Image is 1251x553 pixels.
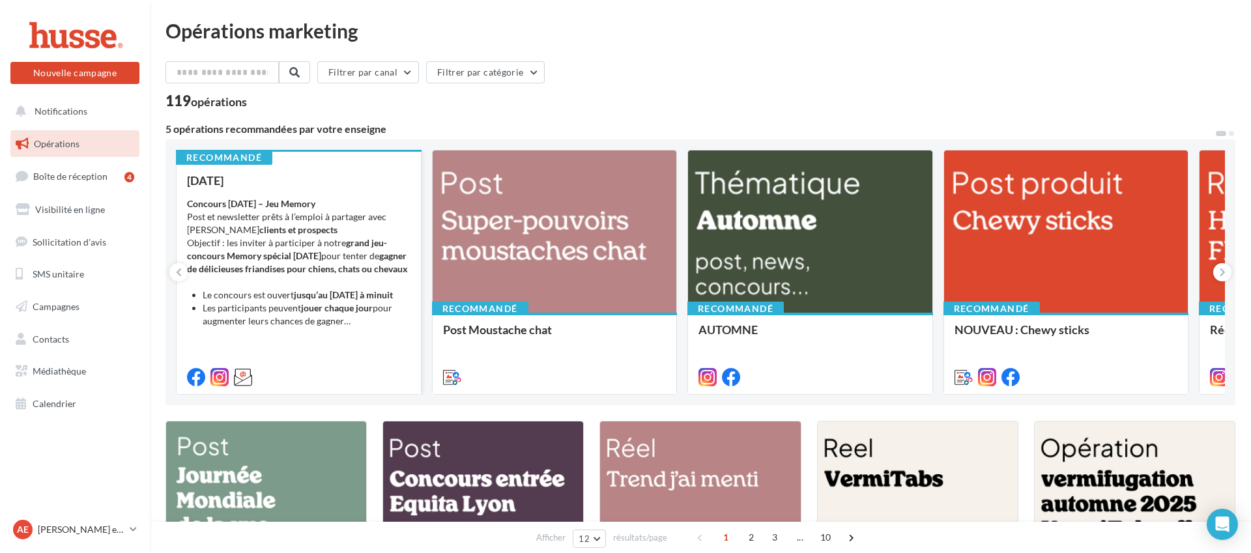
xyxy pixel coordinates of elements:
div: Recommandé [432,302,528,316]
div: 119 [165,94,247,108]
strong: Concours [DATE] – Jeu Memory [187,198,315,209]
button: Filtrer par catégorie [426,61,545,83]
button: Nouvelle campagne [10,62,139,84]
span: Notifications [35,106,87,117]
strong: clients et prospects [259,224,338,235]
span: 2 [741,527,762,548]
div: 4 [124,172,134,182]
div: AUTOMNE [698,323,922,349]
span: Opérations [34,138,79,149]
p: [PERSON_NAME] et [PERSON_NAME] [38,523,124,536]
span: 1 [715,527,736,548]
span: 10 [815,527,837,548]
span: Visibilité en ligne [35,204,105,215]
button: 12 [573,530,606,548]
div: Recommandé [687,302,784,316]
div: 5 opérations recommandées par votre enseigne [165,124,1215,134]
span: Médiathèque [33,365,86,376]
span: Afficher [536,532,566,544]
div: Post Moustache chat [443,323,667,349]
div: opérations [191,96,247,107]
li: Le concours est ouvert [203,289,410,302]
a: Boîte de réception4 [8,162,142,190]
div: [DATE] [187,174,410,187]
span: 3 [764,527,785,548]
button: Notifications [8,98,137,125]
div: Recommandé [176,150,272,165]
a: Calendrier [8,390,142,418]
a: Visibilité en ligne [8,196,142,223]
strong: jusqu’au [DATE] à minuit [294,289,393,300]
span: 12 [579,533,590,544]
a: Sollicitation d'avis [8,229,142,256]
span: Boîte de réception [33,171,108,182]
div: NOUVEAU : Chewy sticks [955,323,1178,349]
div: Open Intercom Messenger [1207,509,1238,540]
strong: jouer chaque jour [301,302,373,313]
button: Filtrer par canal [317,61,419,83]
span: SMS unitaire [33,268,84,279]
a: Campagnes [8,293,142,320]
span: Contacts [33,333,69,345]
a: Contacts [8,326,142,353]
a: Médiathèque [8,358,142,385]
a: Ae [PERSON_NAME] et [PERSON_NAME] [10,517,139,542]
span: Ae [17,523,29,536]
span: Sollicitation d'avis [33,236,106,247]
div: Recommandé [943,302,1040,316]
div: Post et newsletter prêts à l’emploi à partager avec [PERSON_NAME] Objectif : les inviter à partic... [187,197,410,328]
div: Opérations marketing [165,21,1235,40]
a: SMS unitaire [8,261,142,288]
span: résultats/page [613,532,667,544]
span: Campagnes [33,301,79,312]
span: ... [790,527,811,548]
span: Calendrier [33,398,76,409]
a: Opérations [8,130,142,158]
li: Les participants peuvent pour augmenter leurs chances de gagner [203,302,410,328]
